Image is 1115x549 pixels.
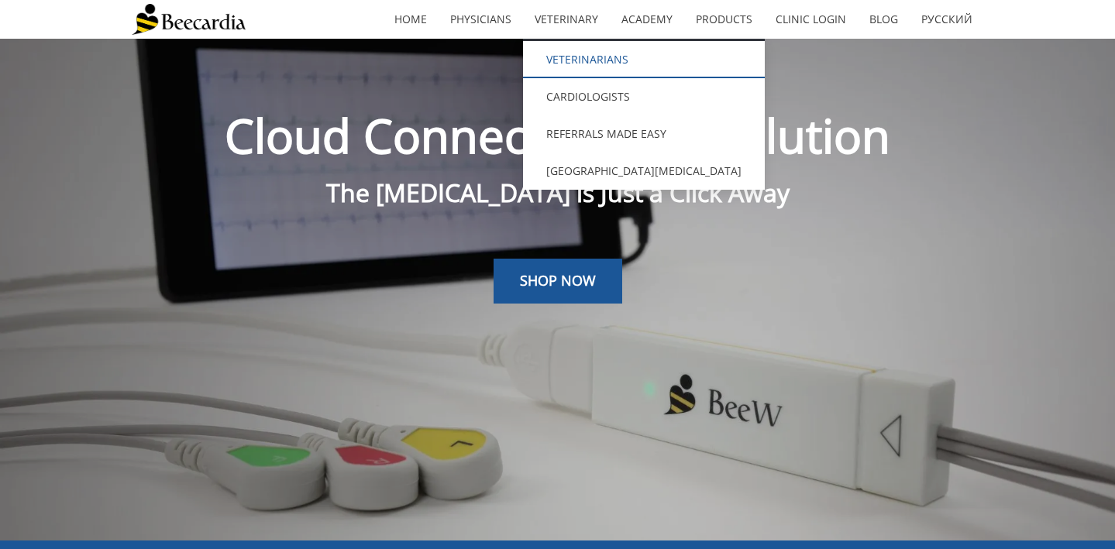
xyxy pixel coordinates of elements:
a: Referrals Made Easy [523,115,765,153]
img: Beecardia [132,4,246,35]
a: Clinic Login [764,2,858,37]
a: Veterinary [523,2,610,37]
a: Cardiologists [523,78,765,115]
a: Русский [910,2,984,37]
span: Cloud Connected ECG Solution [225,104,890,167]
a: Academy [610,2,684,37]
a: home [383,2,439,37]
a: Physicians [439,2,523,37]
span: SHOP NOW [520,271,596,290]
span: The [MEDICAL_DATA] is Just a Click Away [326,176,790,209]
a: Products [684,2,764,37]
a: SHOP NOW [494,259,622,304]
a: [GEOGRAPHIC_DATA][MEDICAL_DATA] [523,153,765,190]
a: Veterinarians [523,41,765,78]
a: Blog [858,2,910,37]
